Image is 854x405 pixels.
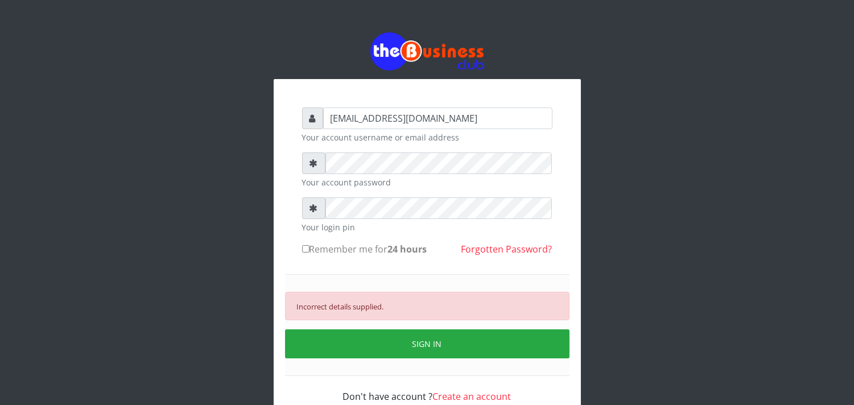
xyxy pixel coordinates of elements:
a: Create an account [433,390,511,403]
input: Username or email address [323,108,552,129]
a: Forgotten Password? [461,243,552,255]
button: SIGN IN [285,329,570,358]
div: Don't have account ? [302,376,552,403]
small: Incorrect details supplied. [297,301,384,312]
input: Remember me for24 hours [302,245,310,253]
b: 24 hours [388,243,427,255]
small: Your account username or email address [302,131,552,143]
small: Your login pin [302,221,552,233]
label: Remember me for [302,242,427,256]
small: Your account password [302,176,552,188]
